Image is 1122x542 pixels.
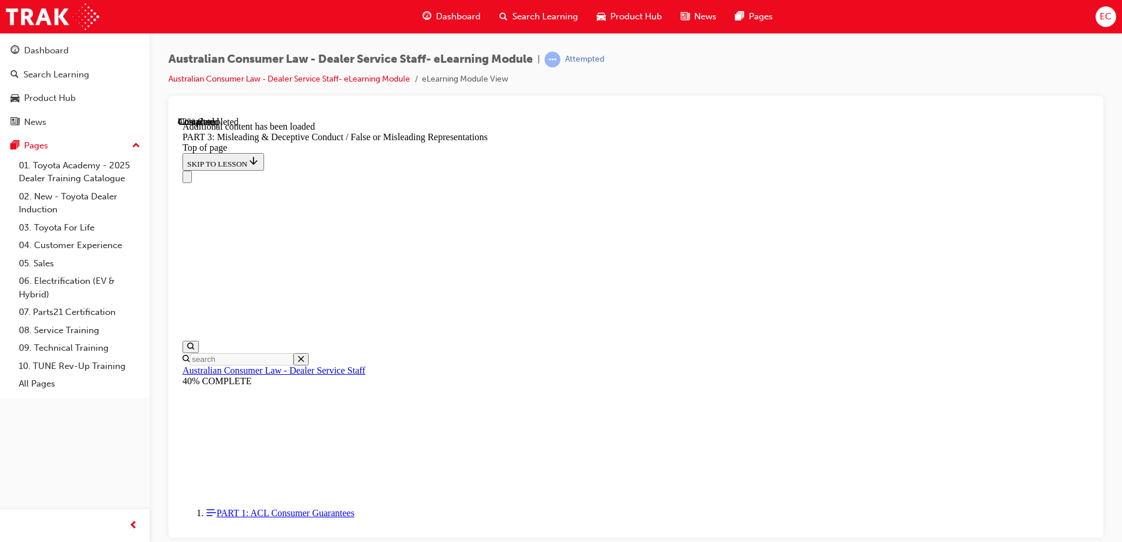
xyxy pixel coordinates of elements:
span: Product Hub [610,10,662,23]
button: Open search menu [5,224,21,236]
div: 40% COMPLETE [5,259,911,270]
span: EC [1100,10,1111,23]
span: Australian Consumer Law - Dealer Service Staff- eLearning Module [168,53,533,66]
a: guage-iconDashboard [413,5,490,29]
a: Search Learning [5,64,145,86]
span: News [694,10,717,23]
div: Top of page [5,26,911,36]
span: car-icon [11,93,19,104]
a: 03. Toyota For Life [14,219,145,237]
button: SKIP TO LESSON [5,36,86,54]
div: Search Learning [23,68,89,82]
span: Search Learning [512,10,578,23]
img: Trak [6,4,99,30]
button: Close navigation menu [5,54,14,66]
span: prev-icon [129,519,138,533]
a: 10. TUNE Rev-Up Training [14,357,145,375]
button: Pages [5,135,145,157]
a: search-iconSearch Learning [490,5,587,29]
a: Australian Consumer Law - Dealer Service Staff [5,249,188,259]
a: pages-iconPages [726,5,782,29]
a: 02. New - Toyota Dealer Induction [14,188,145,219]
div: Pages [24,139,48,153]
button: DashboardSearch LearningProduct HubNews [5,38,145,135]
a: 05. Sales [14,255,145,273]
a: 04. Customer Experience [14,236,145,255]
button: EC [1096,6,1116,27]
a: 06. Electrification (EV & Hybrid) [14,272,145,303]
span: search-icon [499,9,508,24]
span: pages-icon [735,9,744,24]
span: SKIP TO LESSON [9,43,82,52]
span: search-icon [11,70,19,80]
button: Close search menu [116,236,131,249]
span: car-icon [597,9,606,24]
div: Product Hub [24,92,76,105]
li: eLearning Module View [422,73,508,86]
a: Product Hub [5,87,145,109]
span: guage-icon [423,9,431,24]
div: News [24,116,46,129]
input: Search [12,236,116,249]
span: | [538,53,540,66]
a: car-iconProduct Hub [587,5,671,29]
span: news-icon [681,9,690,24]
a: 08. Service Training [14,321,145,340]
span: pages-icon [11,141,19,151]
span: Pages [749,10,773,23]
div: Additional content has been loaded [5,5,911,15]
div: PART 3: Misleading & Deceptive Conduct / False or Misleading Representations [5,15,911,26]
a: Dashboard [5,40,145,62]
a: 09. Technical Training [14,339,145,357]
span: Dashboard [436,10,481,23]
div: Dashboard [24,44,69,57]
a: 01. Toyota Academy - 2025 Dealer Training Catalogue [14,157,145,188]
a: All Pages [14,375,145,393]
a: news-iconNews [671,5,726,29]
a: 07. Parts21 Certification [14,303,145,321]
span: up-icon [132,138,140,154]
a: News [5,111,145,133]
span: guage-icon [11,46,19,56]
span: news-icon [11,117,19,128]
span: learningRecordVerb_ATTEMPT-icon [545,52,560,67]
a: Australian Consumer Law - Dealer Service Staff- eLearning Module [168,74,410,84]
div: Attempted [565,54,604,65]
